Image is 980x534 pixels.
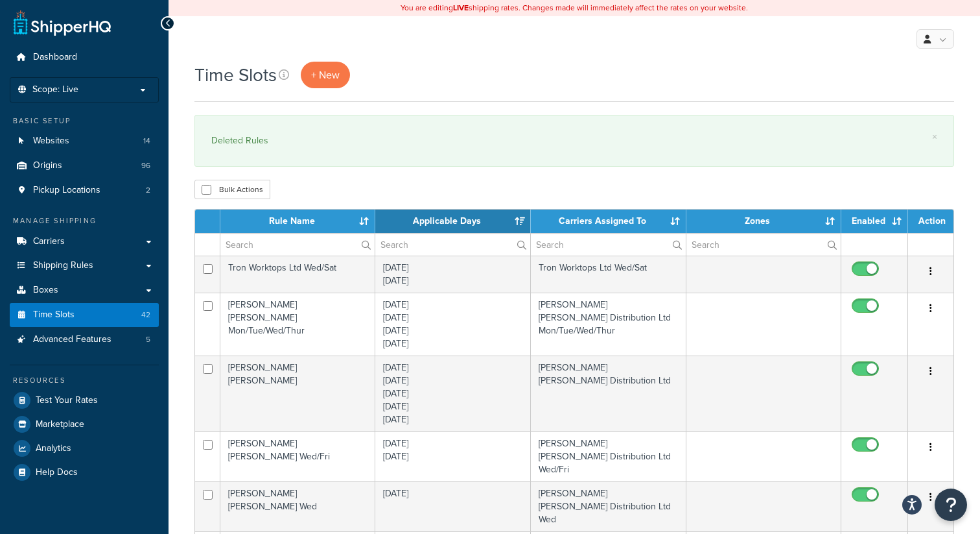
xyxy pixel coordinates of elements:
div: Basic Setup [10,115,159,127]
span: 14 [143,136,150,147]
td: [DATE] [DATE] [375,256,531,293]
input: Search [531,234,686,256]
span: Shipping Rules [33,260,93,271]
a: Test Your Rates [10,389,159,412]
td: [PERSON_NAME] [PERSON_NAME] Distribution Ltd [531,356,686,431]
li: Pickup Locations [10,178,159,202]
span: Help Docs [36,467,78,478]
input: Search [686,234,841,256]
a: ShipperHQ Home [14,10,111,36]
td: [PERSON_NAME] [PERSON_NAME] Distribution Ltd Wed [531,481,686,531]
a: × [932,132,937,142]
span: Test Your Rates [36,395,98,406]
td: [PERSON_NAME] [PERSON_NAME] Distribution Ltd Mon/Tue/Wed/Thur [531,293,686,356]
th: Action [908,210,953,233]
a: Marketplace [10,413,159,436]
li: Advanced Features [10,328,159,352]
a: Time Slots 42 [10,303,159,327]
span: Time Slots [33,309,75,321]
td: [DATE] [DATE] [375,431,531,481]
td: [DATE] [DATE] [DATE] [DATE] [375,293,531,356]
a: Pickup Locations 2 [10,178,159,202]
li: Origins [10,154,159,178]
span: Carriers [33,236,65,247]
div: Resources [10,375,159,386]
th: Carriers Assigned To: activate to sort column ascending [531,210,686,233]
span: Marketplace [36,419,84,430]
th: Applicable Days: activate to sort column ascending [375,210,531,233]
a: Websites 14 [10,129,159,153]
span: Origins [33,160,62,171]
td: [PERSON_NAME] [PERSON_NAME] [220,356,375,431]
span: + New [311,67,340,82]
button: Open Resource Center [935,489,967,521]
td: [PERSON_NAME] [PERSON_NAME] Mon/Tue/Wed/Thur [220,293,375,356]
td: [PERSON_NAME] [PERSON_NAME] Wed [220,481,375,531]
a: Advanced Features 5 [10,328,159,352]
h1: Time Slots [194,62,277,88]
a: Analytics [10,437,159,460]
span: Dashboard [33,52,77,63]
th: Enabled: activate to sort column ascending [841,210,908,233]
td: Tron Worktops Ltd Wed/Sat [220,256,375,293]
span: 5 [146,334,150,345]
a: Dashboard [10,45,159,69]
a: Origins 96 [10,154,159,178]
span: Scope: Live [32,84,78,95]
li: Websites [10,129,159,153]
span: Advanced Features [33,334,111,345]
li: Time Slots [10,303,159,327]
span: 96 [141,160,150,171]
input: Search [220,234,375,256]
td: [DATE] [DATE] [DATE] [DATE] [DATE] [375,356,531,431]
span: Pickup Locations [33,185,100,196]
span: 2 [146,185,150,196]
a: Help Docs [10,461,159,484]
span: Boxes [33,285,58,296]
a: Carriers [10,230,159,254]
td: [PERSON_NAME] [PERSON_NAME] Distribution Ltd Wed/Fri [531,431,686,481]
th: Rule Name: activate to sort column ascending [220,210,375,233]
a: Boxes [10,278,159,302]
td: [PERSON_NAME] [PERSON_NAME] Wed/Fri [220,431,375,481]
span: Websites [33,136,69,147]
b: LIVE [453,2,469,14]
td: Tron Worktops Ltd Wed/Sat [531,256,686,293]
td: [DATE] [375,481,531,531]
span: Analytics [36,443,71,454]
input: Search [375,234,530,256]
div: Deleted Rules [211,132,937,150]
button: Bulk Actions [194,180,270,199]
th: Zones: activate to sort column ascending [686,210,841,233]
a: + New [301,62,350,88]
span: 42 [141,309,150,321]
a: Shipping Rules [10,254,159,278]
div: Manage Shipping [10,215,159,226]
